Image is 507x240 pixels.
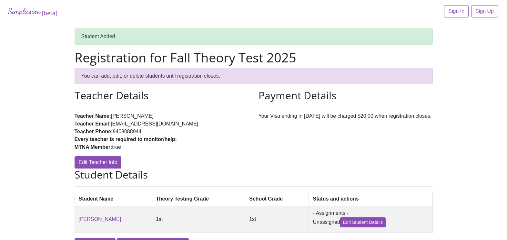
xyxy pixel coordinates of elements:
[309,206,432,233] td: - Assignments - Unassigned
[75,136,177,142] strong: Every teacher is required to monitor/help:
[75,68,433,84] div: You can add, edit, or delete students until registration closes.
[259,89,433,102] h2: Payment Details
[75,169,433,181] h2: Student Details
[75,89,249,102] h2: Teacher Details
[75,113,111,119] strong: Teacher Name:
[152,192,245,206] th: Theory Testing Grade
[8,5,57,18] a: Simplissimo[beta]
[75,28,433,45] div: Student Added
[42,9,57,17] sub: [beta]
[309,192,432,206] th: Status and actions
[245,206,309,233] td: 1st
[152,206,245,233] td: 1st
[75,192,152,206] th: Student Name
[444,5,469,17] a: Sign In
[75,144,112,150] strong: MTNA Member:
[245,192,309,206] th: School Grade
[75,128,249,136] li: 9408088944
[75,112,249,120] li: [PERSON_NAME]
[79,216,121,222] a: [PERSON_NAME]
[75,143,249,151] li: true
[471,5,498,17] a: Sign Up
[75,129,113,134] strong: Teacher Phone:
[75,50,433,65] h1: Registration for Fall Theory Test 2025
[75,121,111,126] strong: Teacher Email:
[75,120,249,128] li: [EMAIL_ADDRESS][DOMAIN_NAME]
[75,156,122,169] a: Edit Teacher Info
[254,89,438,169] div: Your Visa ending in [DATE] will be charged $20.00 when registration closes.
[340,217,386,227] a: Edit Student Details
